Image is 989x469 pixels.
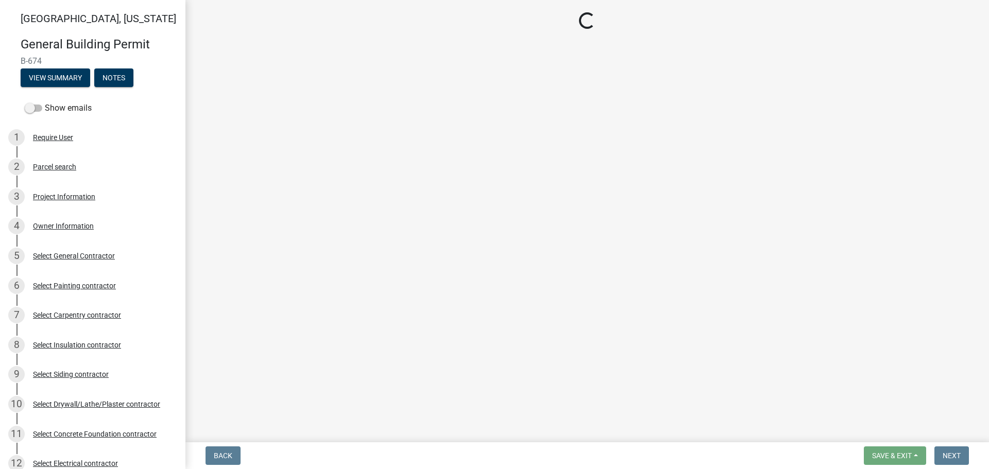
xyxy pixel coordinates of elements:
div: Select Drywall/Lathe/Plaster contractor [33,401,160,408]
span: Back [214,451,232,460]
span: Save & Exit [872,451,912,460]
button: Back [206,446,241,465]
div: Owner Information [33,222,94,230]
h4: General Building Permit [21,37,177,52]
div: 4 [8,218,25,234]
button: Notes [94,68,133,87]
div: Parcel search [33,163,76,170]
div: Project Information [33,193,95,200]
wm-modal-confirm: Summary [21,74,90,82]
button: Next [934,446,969,465]
div: Select Siding contractor [33,371,109,378]
div: 9 [8,366,25,383]
label: Show emails [25,102,92,114]
div: 6 [8,277,25,294]
wm-modal-confirm: Notes [94,74,133,82]
div: 1 [8,129,25,146]
div: Select Electrical contractor [33,460,118,467]
div: Select Insulation contractor [33,341,121,349]
div: 7 [8,307,25,323]
div: Select Carpentry contractor [33,311,121,319]
button: View Summary [21,68,90,87]
span: B-674 [21,56,165,66]
span: Next [943,451,961,460]
span: [GEOGRAPHIC_DATA], [US_STATE] [21,12,176,25]
div: 2 [8,159,25,175]
div: Select General Contractor [33,252,115,259]
div: Select Painting contractor [33,282,116,289]
div: Require User [33,134,73,141]
div: 5 [8,248,25,264]
div: 11 [8,426,25,442]
button: Save & Exit [864,446,926,465]
div: 3 [8,188,25,205]
div: Select Concrete Foundation contractor [33,430,157,438]
div: 8 [8,337,25,353]
div: 10 [8,396,25,412]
